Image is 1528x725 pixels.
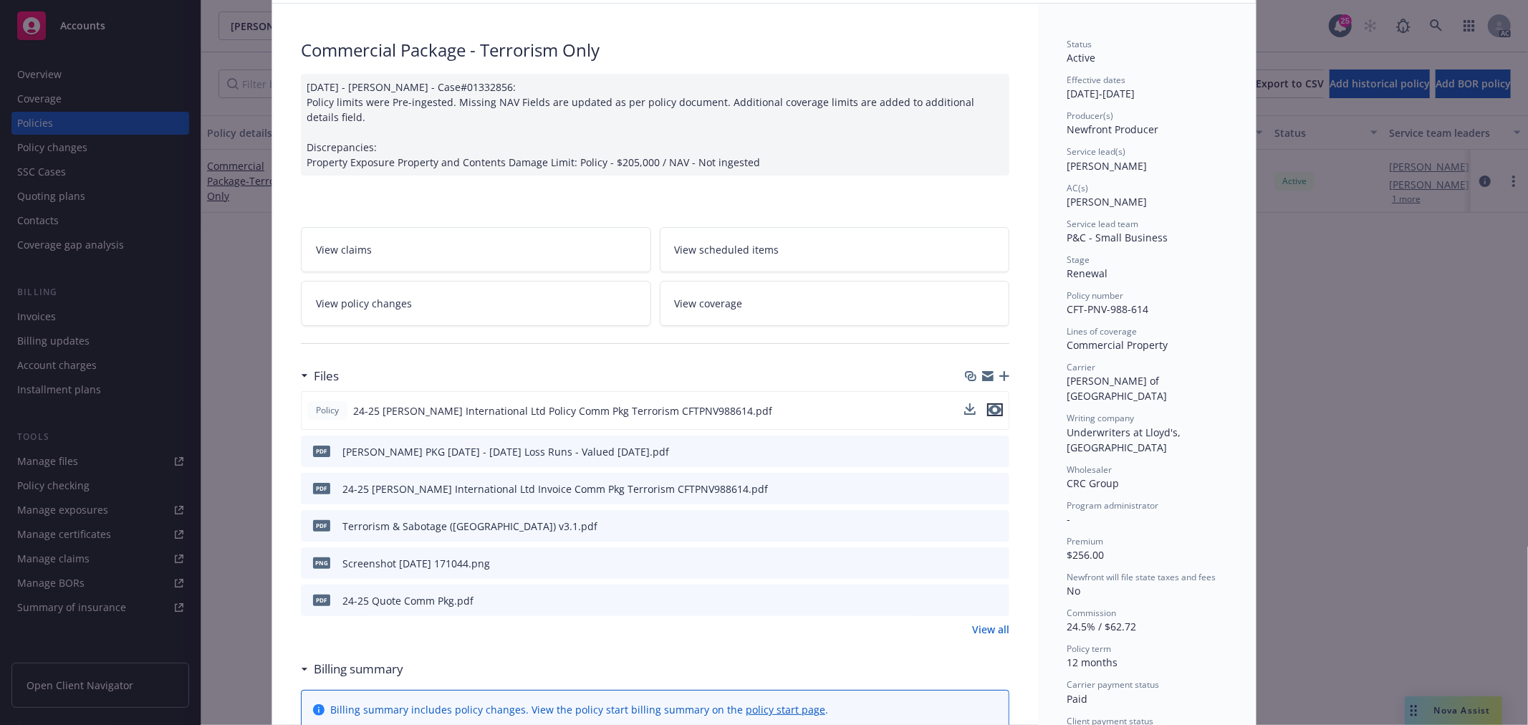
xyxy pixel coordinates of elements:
[330,702,828,717] div: Billing summary includes policy changes. View the policy start billing summary on the .
[316,242,372,257] span: View claims
[1067,512,1070,526] span: -
[964,403,976,418] button: download file
[991,556,1004,571] button: preview file
[991,519,1004,534] button: preview file
[1067,74,1125,86] span: Effective dates
[301,227,651,272] a: View claims
[1067,426,1183,454] span: Underwriters at Lloyd's, [GEOGRAPHIC_DATA]
[313,520,330,531] span: pdf
[972,622,1009,637] a: View all
[301,367,339,385] div: Files
[1067,499,1158,512] span: Program administrator
[968,481,979,496] button: download file
[1067,74,1227,101] div: [DATE] - [DATE]
[301,281,651,326] a: View policy changes
[1067,412,1134,424] span: Writing company
[991,444,1004,459] button: preview file
[1067,302,1148,316] span: CFT-PNV-988-614
[1067,254,1090,266] span: Stage
[675,296,743,311] span: View coverage
[316,296,412,311] span: View policy changes
[987,403,1003,418] button: preview file
[1067,607,1116,619] span: Commission
[1067,571,1216,583] span: Newfront will file state taxes and fees
[1067,678,1159,691] span: Carrier payment status
[1067,548,1104,562] span: $256.00
[1067,218,1138,230] span: Service lead team
[342,481,768,496] div: 24-25 [PERSON_NAME] International Ltd Invoice Comm Pkg Terrorism CFTPNV988614.pdf
[313,404,342,417] span: Policy
[342,444,669,459] div: [PERSON_NAME] PKG [DATE] - [DATE] Loss Runs - Valued [DATE].pdf
[313,557,330,568] span: png
[1067,374,1167,403] span: [PERSON_NAME] of [GEOGRAPHIC_DATA]
[342,593,474,608] div: 24-25 Quote Comm Pkg.pdf
[313,446,330,456] span: pdf
[1067,267,1107,280] span: Renewal
[314,367,339,385] h3: Files
[1067,123,1158,136] span: Newfront Producer
[968,593,979,608] button: download file
[1067,289,1123,302] span: Policy number
[301,74,1009,176] div: [DATE] - [PERSON_NAME] - Case#01332856: Policy limits were Pre-ingested. Missing NAV Fields are u...
[301,660,403,678] div: Billing summary
[353,403,772,418] span: 24-25 [PERSON_NAME] International Ltd Policy Comm Pkg Terrorism CFTPNV988614.pdf
[301,38,1009,62] div: Commercial Package - Terrorism Only
[991,593,1004,608] button: preview file
[313,483,330,494] span: pdf
[1067,584,1080,597] span: No
[1067,337,1227,352] div: Commercial Property
[1067,620,1136,633] span: 24.5% / $62.72
[991,481,1004,496] button: preview file
[1067,231,1168,244] span: P&C - Small Business
[1067,535,1103,547] span: Premium
[1067,195,1147,208] span: [PERSON_NAME]
[1067,464,1112,476] span: Wholesaler
[314,660,403,678] h3: Billing summary
[675,242,779,257] span: View scheduled items
[987,403,1003,416] button: preview file
[1067,361,1095,373] span: Carrier
[1067,656,1118,669] span: 12 months
[342,519,597,534] div: Terrorism & Sabotage ([GEOGRAPHIC_DATA]) v3.1.pdf
[968,556,979,571] button: download file
[968,444,979,459] button: download file
[1067,182,1088,194] span: AC(s)
[1067,110,1113,122] span: Producer(s)
[1067,643,1111,655] span: Policy term
[660,227,1010,272] a: View scheduled items
[746,703,825,716] a: policy start page
[660,281,1010,326] a: View coverage
[1067,51,1095,64] span: Active
[1067,145,1125,158] span: Service lead(s)
[968,519,979,534] button: download file
[1067,159,1147,173] span: [PERSON_NAME]
[964,403,976,415] button: download file
[313,595,330,605] span: pdf
[1067,325,1137,337] span: Lines of coverage
[1067,38,1092,50] span: Status
[1067,692,1087,706] span: Paid
[1067,476,1119,490] span: CRC Group
[342,556,490,571] div: Screenshot [DATE] 171044.png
